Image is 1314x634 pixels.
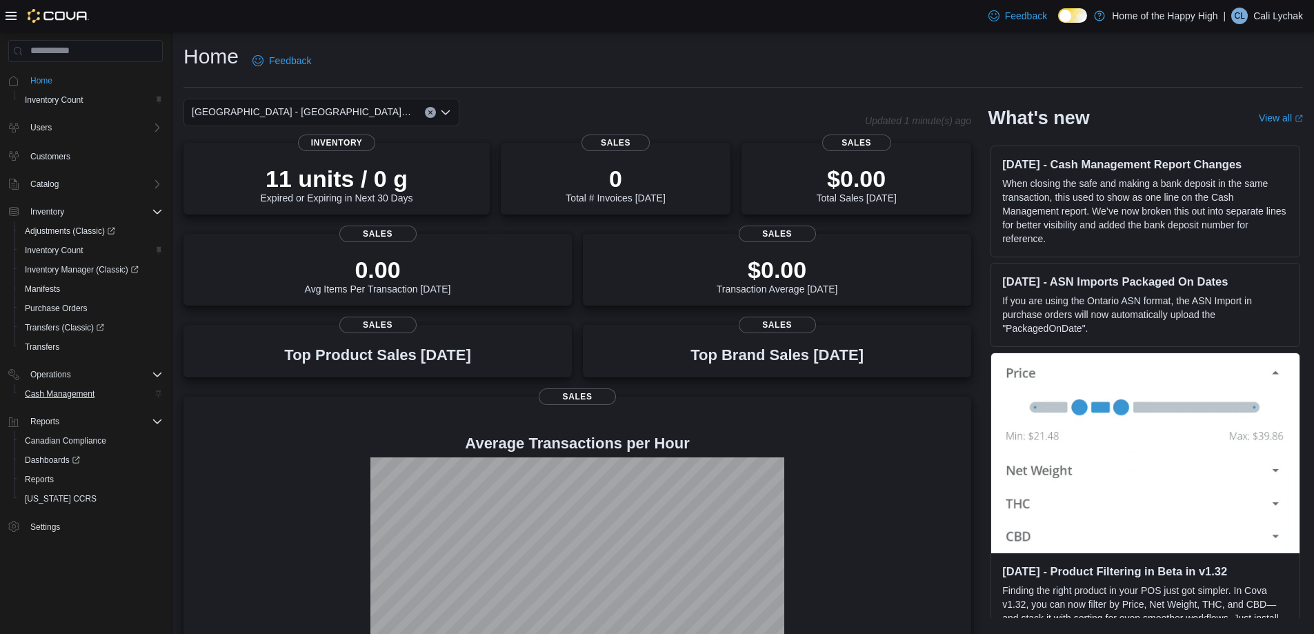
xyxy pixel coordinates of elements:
a: Adjustments (Classic) [19,223,121,239]
button: Operations [25,366,77,383]
button: Inventory [25,204,70,220]
a: Feedback [247,47,317,75]
button: Home [3,70,168,90]
span: CL [1234,8,1244,24]
span: Operations [30,369,71,380]
a: Inventory Manager (Classic) [19,261,144,278]
button: Users [25,119,57,136]
span: Transfers [25,341,59,353]
span: Inventory Count [25,95,83,106]
span: Washington CCRS [19,491,163,507]
button: Clear input [425,107,436,118]
span: Users [30,122,52,133]
span: Settings [30,522,60,533]
button: Catalog [25,176,64,192]
span: Feedback [269,54,311,68]
span: Customers [25,147,163,164]
span: Sales [739,317,816,333]
a: [US_STATE] CCRS [19,491,102,507]
span: Settings [25,518,163,535]
button: Reports [14,470,168,489]
div: Cali Lychak [1231,8,1248,24]
span: Inventory Manager (Classic) [25,264,139,275]
button: Inventory Count [14,241,168,260]
p: If you are using the Ontario ASN format, the ASN Import in purchase orders will now automatically... [1002,294,1288,335]
span: Dashboards [19,452,163,468]
span: Sales [822,135,891,151]
h4: Average Transactions per Hour [195,435,960,452]
a: Manifests [19,281,66,297]
svg: External link [1295,115,1303,123]
span: Catalog [30,179,59,190]
button: Reports [3,412,168,431]
span: Reports [30,416,59,427]
button: Purchase Orders [14,299,168,318]
span: Inventory Count [25,245,83,256]
h3: [DATE] - Cash Management Report Changes [1002,157,1288,171]
p: Cali Lychak [1253,8,1303,24]
span: Sales [539,388,616,405]
a: Inventory Count [19,92,89,108]
span: Inventory Count [19,242,163,259]
span: Sales [739,226,816,242]
a: Reports [19,471,59,488]
span: Inventory [25,204,163,220]
span: Reports [25,474,54,485]
h3: Top Brand Sales [DATE] [690,347,864,364]
button: Inventory Count [14,90,168,110]
p: Updated 1 minute(s) ago [865,115,971,126]
span: Home [25,72,163,89]
a: Transfers (Classic) [14,318,168,337]
span: Cash Management [25,388,94,399]
span: Dashboards [25,455,80,466]
a: Cash Management [19,386,100,402]
a: Feedback [983,2,1053,30]
p: Home of the Happy High [1112,8,1217,24]
a: Canadian Compliance [19,433,112,449]
span: Purchase Orders [19,300,163,317]
button: [US_STATE] CCRS [14,489,168,508]
div: Avg Items Per Transaction [DATE] [305,256,451,295]
a: Dashboards [14,450,168,470]
p: 0.00 [305,256,451,284]
span: Feedback [1005,9,1047,23]
span: Sales [339,317,417,333]
div: Expired or Expiring in Next 30 Days [261,165,413,204]
span: Transfers (Classic) [25,322,104,333]
span: Transfers [19,339,163,355]
h3: [DATE] - ASN Imports Packaged On Dates [1002,275,1288,288]
span: Inventory Count [19,92,163,108]
span: Adjustments (Classic) [25,226,115,237]
input: Dark Mode [1058,8,1087,23]
nav: Complex example [8,65,163,573]
span: Canadian Compliance [25,435,106,446]
h1: Home [183,43,239,70]
span: Home [30,75,52,86]
span: Manifests [25,284,60,295]
h3: Top Product Sales [DATE] [284,347,470,364]
a: Purchase Orders [19,300,93,317]
a: Inventory Count [19,242,89,259]
h2: What's new [988,107,1089,129]
span: [US_STATE] CCRS [25,493,97,504]
span: Reports [25,413,163,430]
button: Inventory [3,202,168,221]
span: Purchase Orders [25,303,88,314]
a: Settings [25,519,66,535]
p: When closing the safe and making a bank deposit in the same transaction, this used to show as one... [1002,177,1288,246]
span: [GEOGRAPHIC_DATA] - [GEOGRAPHIC_DATA] - Fire & Flower [192,103,411,120]
span: Inventory [30,206,64,217]
span: Manifests [19,281,163,297]
div: Transaction Average [DATE] [717,256,838,295]
span: Inventory Manager (Classic) [19,261,163,278]
button: Canadian Compliance [14,431,168,450]
span: Operations [25,366,163,383]
button: Cash Management [14,384,168,404]
button: Manifests [14,279,168,299]
a: Customers [25,148,76,165]
p: $0.00 [717,256,838,284]
p: $0.00 [816,165,896,192]
div: Total # Invoices [DATE] [566,165,665,204]
a: Inventory Manager (Classic) [14,260,168,279]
